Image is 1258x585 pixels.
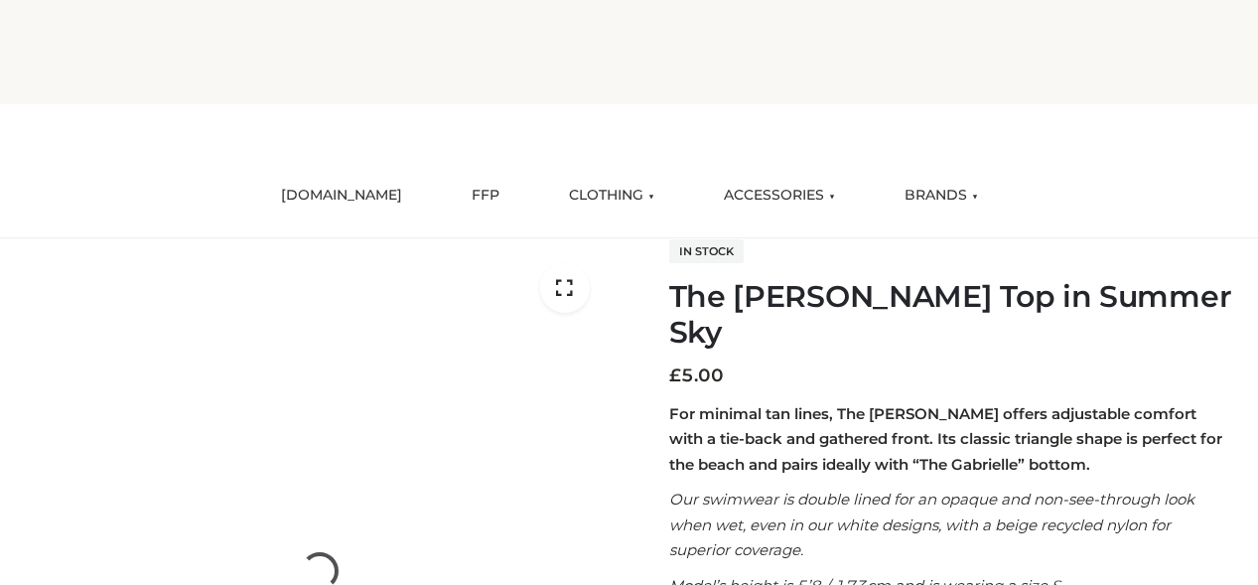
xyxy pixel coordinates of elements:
span: In stock [669,239,744,263]
a: CLOTHING [554,174,669,218]
em: Our swimwear is double lined for an opaque and non-see-through look when wet, even in our white d... [669,490,1194,559]
span: £ [669,365,681,386]
a: FFP [457,174,514,218]
a: ACCESSORIES [709,174,850,218]
bdi: 5.00 [669,365,724,386]
h1: The [PERSON_NAME] Top in Summer Sky [669,279,1234,351]
a: BRANDS [890,174,993,218]
strong: For minimal tan lines, The [PERSON_NAME] offers adjustable comfort with a tie-back and gathered f... [669,404,1222,474]
a: [DOMAIN_NAME] [266,174,417,218]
